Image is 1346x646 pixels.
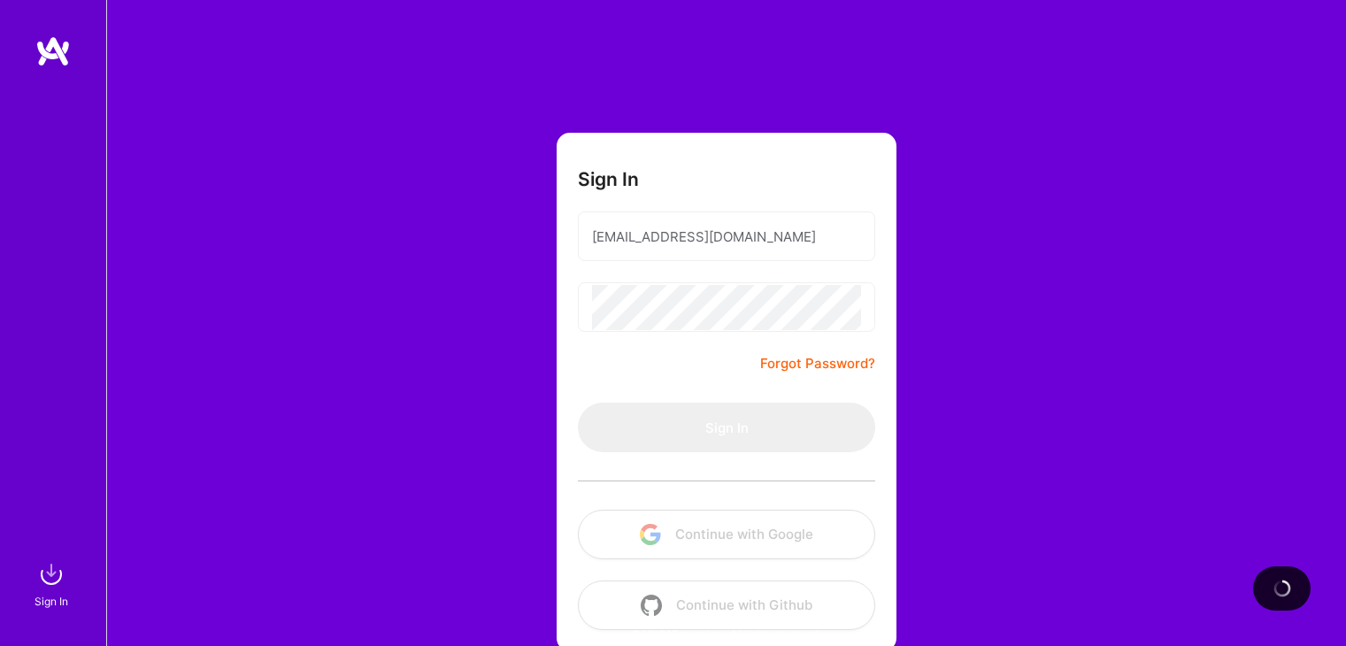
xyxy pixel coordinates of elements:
img: icon [640,524,661,545]
div: Sign In [35,592,68,611]
button: Sign In [578,403,875,452]
a: sign inSign In [37,557,69,611]
button: Continue with Github [578,581,875,630]
button: Continue with Google [578,510,875,559]
input: Email... [592,214,861,259]
img: sign in [34,557,69,592]
a: Forgot Password? [760,353,875,374]
img: icon [641,595,662,616]
img: loading [1273,579,1292,598]
h3: Sign In [578,168,639,190]
img: logo [35,35,71,67]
